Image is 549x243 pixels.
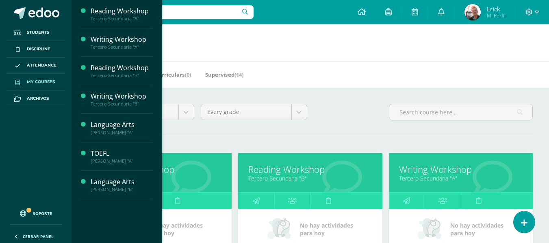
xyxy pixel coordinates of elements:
img: no_activities_small.png [418,217,445,241]
span: No hay actividades para hoy [300,221,353,237]
span: No hay actividades para hoy [150,221,203,237]
div: [PERSON_NAME] "A" [91,130,152,135]
a: Writing Workshop [399,163,523,176]
span: My courses [27,79,55,85]
span: Soporte [33,211,52,216]
div: Reading Workshop [91,63,152,73]
a: Language Arts[PERSON_NAME] "B" [91,177,152,192]
div: Language Arts [91,120,152,129]
a: My courses [7,74,65,90]
div: Writing Workshop [91,35,152,44]
div: [PERSON_NAME] "B" [91,187,152,192]
a: Supervised(14) [205,68,243,81]
a: Archivos [7,90,65,107]
span: (14) [234,71,243,78]
a: Discipline [7,41,65,58]
a: Students [7,24,65,41]
div: Tercero Secundaria "A" [91,44,152,50]
div: Language Arts [91,177,152,187]
a: Tercero Secundaria "B" [248,174,372,182]
span: Attendance [27,62,56,69]
a: Reading Workshop [248,163,372,176]
span: Erick [487,5,506,13]
a: Soporte [10,202,62,222]
div: [PERSON_NAME] "A" [91,158,152,164]
a: Reading WorkshopTercero Secundaria "B" [91,63,152,78]
span: Students [27,29,49,36]
a: Language Arts[PERSON_NAME] "A" [91,120,152,135]
span: Every grade [207,104,285,120]
div: Reading Workshop [91,6,152,16]
a: Writing WorkshopTercero Secundaria "B" [91,92,152,107]
img: no_activities_small.png [267,217,294,241]
span: Archivos [27,95,49,102]
span: Mi Perfil [487,12,506,19]
a: TOEFL[PERSON_NAME] "A" [91,149,152,164]
span: (0) [185,71,191,78]
input: Search course here… [389,104,532,120]
div: Tercero Secundaria "B" [91,101,152,107]
a: Reading WorkshopTercero Secundaria "A" [91,6,152,22]
a: Tercero Secundaria "A" [399,174,523,182]
img: 55017845fec2dd1e23d86bbbd8458b68.png [464,4,481,20]
a: Every grade [201,104,307,120]
span: No hay actividades para hoy [450,221,503,237]
span: Discipline [27,46,50,52]
input: Search a user… [77,5,254,19]
a: Writing WorkshopTercero Secundaria "A" [91,35,152,50]
span: Cerrar panel [23,234,54,239]
div: TOEFL [91,149,152,158]
div: Tercero Secundaria "A" [91,16,152,22]
a: Attendance [7,58,65,74]
div: Tercero Secundaria "B" [91,73,152,78]
div: Writing Workshop [91,92,152,101]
